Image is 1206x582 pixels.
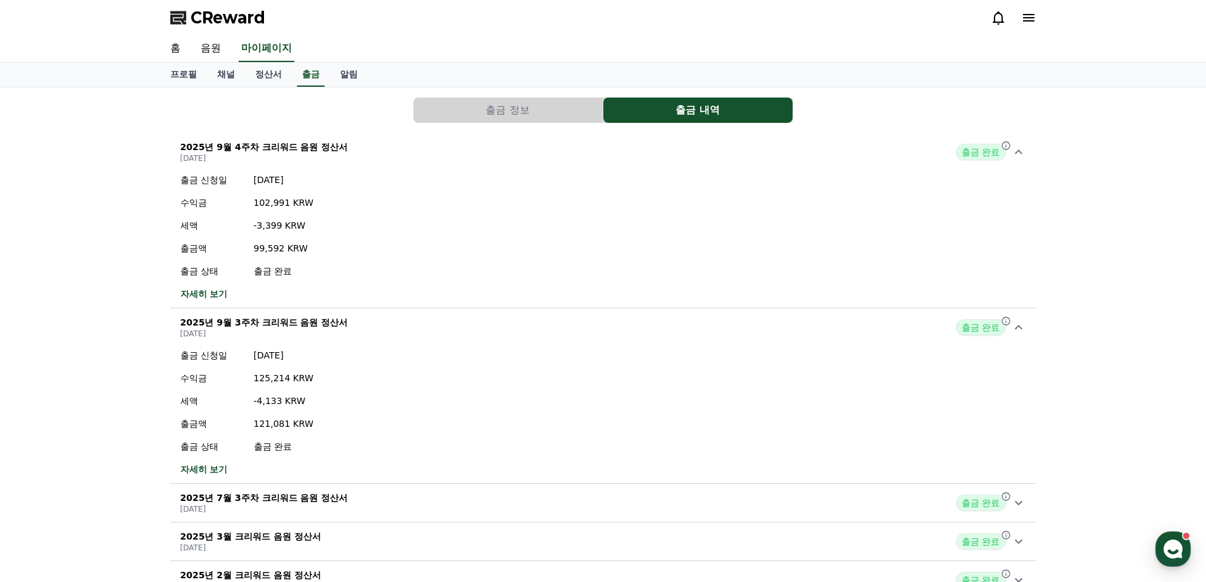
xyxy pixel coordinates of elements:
span: 대화 [116,421,131,431]
p: 2025년 3월 크리워드 음원 정산서 [180,530,321,543]
p: [DATE] [254,349,314,362]
p: 출금 상태 [180,440,244,453]
span: 출금 완료 [956,533,1005,550]
p: 출금 완료 [254,265,314,277]
button: 2025년 7월 3주차 크리워드 음원 정산서 [DATE] 출금 완료 [170,484,1036,522]
p: 출금 상태 [180,265,244,277]
a: 음원 [191,35,231,62]
a: CReward [170,8,265,28]
p: 2025년 9월 4주차 크리워드 음원 정산서 [180,141,348,153]
p: 세액 [180,395,244,407]
span: 출금 완료 [956,495,1005,511]
p: 세액 [180,219,244,232]
a: 설정 [163,402,243,433]
p: -4,133 KRW [254,395,314,407]
p: 2025년 7월 3주차 크리워드 음원 정산서 [180,491,348,504]
p: [DATE] [254,174,314,186]
span: CReward [191,8,265,28]
p: 출금 신청일 [180,349,244,362]
a: 대화 [84,402,163,433]
button: 2025년 9월 3주차 크리워드 음원 정산서 [DATE] 출금 완료 출금 신청일 [DATE] 수익금 125,214 KRW 세액 -4,133 KRW 출금액 121,081 KRW... [170,308,1036,484]
p: 출금액 [180,242,244,255]
a: 출금 [297,63,325,87]
a: 홈 [4,402,84,433]
a: 마이페이지 [239,35,294,62]
span: 출금 완료 [956,144,1005,160]
p: 2025년 2월 크리워드 음원 정산서 [180,569,321,581]
p: -3,399 KRW [254,219,314,232]
p: 출금 신청일 [180,174,244,186]
p: [DATE] [180,543,321,553]
span: 홈 [40,421,47,431]
button: 2025년 3월 크리워드 음원 정산서 [DATE] 출금 완료 [170,522,1036,561]
p: 102,991 KRW [254,196,314,209]
p: [DATE] [180,329,348,339]
a: 홈 [160,35,191,62]
a: 알림 [330,63,368,87]
p: 99,592 KRW [254,242,314,255]
button: 출금 내역 [603,98,793,123]
button: 2025년 9월 4주차 크리워드 음원 정산서 [DATE] 출금 완료 출금 신청일 [DATE] 수익금 102,991 KRW 세액 -3,399 KRW 출금액 99,592 KRW ... [170,133,1036,308]
a: 자세히 보기 [180,288,314,300]
span: 설정 [196,421,211,431]
p: 수익금 [180,196,244,209]
p: 125,214 KRW [254,372,314,384]
p: [DATE] [180,504,348,514]
button: 출금 정보 [413,98,603,123]
p: 출금 완료 [254,440,314,453]
a: 프로필 [160,63,207,87]
p: 수익금 [180,372,244,384]
a: 정산서 [245,63,292,87]
a: 채널 [207,63,245,87]
a: 자세히 보기 [180,463,314,476]
p: [DATE] [180,153,348,163]
p: 출금액 [180,417,244,430]
p: 2025년 9월 3주차 크리워드 음원 정산서 [180,316,348,329]
p: 121,081 KRW [254,417,314,430]
span: 출금 완료 [956,319,1005,336]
